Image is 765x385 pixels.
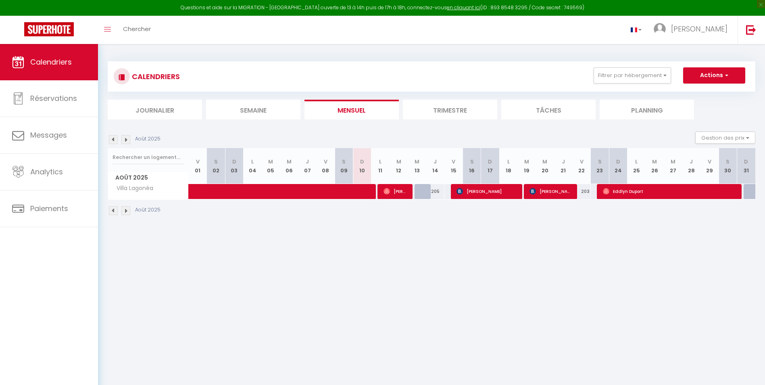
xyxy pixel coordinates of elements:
[463,148,481,184] th: 16
[108,100,202,119] li: Journalier
[594,67,671,84] button: Filtrer par hébergement
[317,148,335,184] th: 08
[360,158,364,165] abbr: D
[384,184,408,199] span: [PERSON_NAME]
[30,203,68,213] span: Paiements
[499,148,517,184] th: 18
[726,158,730,165] abbr: S
[456,184,517,199] span: [PERSON_NAME]
[572,148,590,184] th: 22
[664,148,682,184] th: 27
[627,148,645,184] th: 25
[447,4,480,11] a: en cliquant ici
[30,167,63,177] span: Analytics
[130,67,180,86] h3: CALENDRIERS
[529,184,572,199] span: [PERSON_NAME]
[695,132,755,144] button: Gestion des prix
[324,158,327,165] abbr: V
[189,148,207,184] th: 01
[403,100,497,119] li: Trimestre
[444,148,463,184] th: 15
[652,158,657,165] abbr: M
[708,158,711,165] abbr: V
[609,148,627,184] th: 24
[379,158,381,165] abbr: L
[30,130,67,140] span: Messages
[214,158,218,165] abbr: S
[30,57,72,67] span: Calendriers
[737,148,755,184] th: 31
[683,67,745,84] button: Actions
[123,25,151,33] span: Chercher
[408,148,426,184] th: 13
[700,148,719,184] th: 29
[232,158,236,165] abbr: D
[135,135,161,143] p: Août 2025
[536,148,554,184] th: 20
[744,158,748,165] abbr: D
[719,148,737,184] th: 30
[452,158,455,165] abbr: V
[262,148,280,184] th: 05
[671,158,675,165] abbr: M
[207,148,225,184] th: 02
[616,158,620,165] abbr: D
[524,158,529,165] abbr: M
[342,158,346,165] abbr: S
[671,24,727,34] span: [PERSON_NAME]
[554,148,572,184] th: 21
[306,158,309,165] abbr: J
[225,148,243,184] th: 03
[287,158,292,165] abbr: M
[396,158,401,165] abbr: M
[135,206,161,214] p: Août 2025
[507,158,510,165] abbr: L
[298,148,316,184] th: 07
[196,158,200,165] abbr: V
[488,158,492,165] abbr: D
[243,148,261,184] th: 04
[654,23,666,35] img: ...
[113,150,184,165] input: Rechercher un logement...
[415,158,419,165] abbr: M
[109,184,155,193] span: Villa Lagonéa
[580,158,584,165] abbr: V
[24,22,74,36] img: Super Booking
[335,148,353,184] th: 09
[390,148,408,184] th: 12
[426,148,444,184] th: 14
[426,184,444,199] div: 205
[251,158,254,165] abbr: L
[434,158,437,165] abbr: J
[598,158,602,165] abbr: S
[690,158,693,165] abbr: J
[353,148,371,184] th: 10
[591,148,609,184] th: 23
[371,148,390,184] th: 11
[542,158,547,165] abbr: M
[108,172,188,184] span: Août 2025
[30,93,77,103] span: Réservations
[117,16,157,44] a: Chercher
[682,148,700,184] th: 28
[470,158,474,165] abbr: S
[501,100,596,119] li: Tâches
[562,158,565,165] abbr: J
[206,100,300,119] li: Semaine
[304,100,399,119] li: Mensuel
[517,148,536,184] th: 19
[280,148,298,184] th: 06
[646,148,664,184] th: 26
[481,148,499,184] th: 17
[746,25,756,35] img: logout
[648,16,738,44] a: ... [PERSON_NAME]
[603,184,736,199] span: Eddlyn Duport
[600,100,694,119] li: Planning
[635,158,638,165] abbr: L
[268,158,273,165] abbr: M
[572,184,590,199] div: 203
